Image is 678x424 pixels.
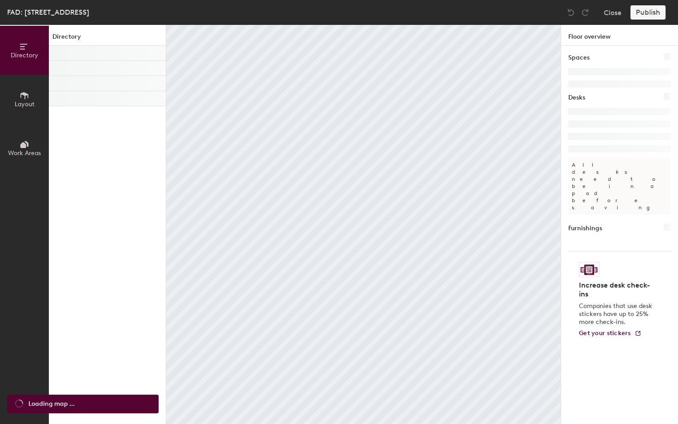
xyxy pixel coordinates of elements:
[11,52,38,59] span: Directory
[568,158,671,215] p: All desks need to be in a pod before saving
[49,32,166,46] h1: Directory
[568,224,602,233] h1: Furnishings
[566,8,575,17] img: Undo
[8,149,41,157] span: Work Areas
[15,100,35,108] span: Layout
[568,53,590,63] h1: Spaces
[561,25,678,46] h1: Floor overview
[568,93,585,103] h1: Desks
[581,8,590,17] img: Redo
[604,5,622,20] button: Close
[28,399,75,409] span: Loading map ...
[579,281,655,299] h4: Increase desk check-ins
[579,262,599,277] img: Sticker logo
[579,302,655,326] p: Companies that use desk stickers have up to 25% more check-ins.
[579,330,642,337] a: Get your stickers
[7,7,89,18] div: FAD: [STREET_ADDRESS]
[166,25,561,424] canvas: Map
[579,329,631,337] span: Get your stickers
